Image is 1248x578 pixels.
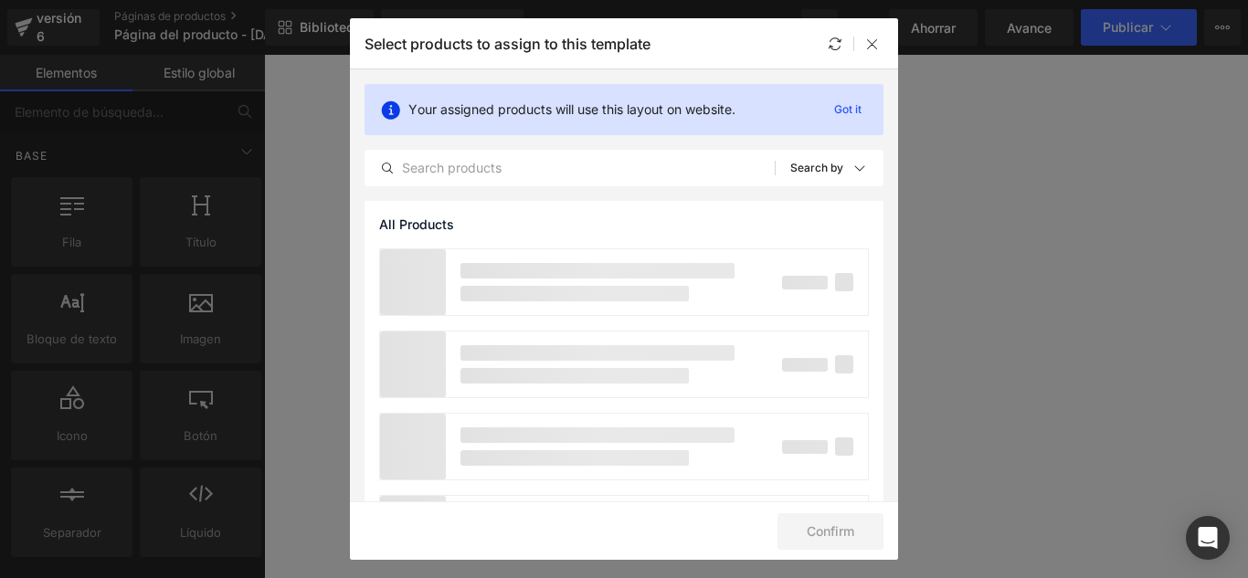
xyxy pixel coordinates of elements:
[777,513,883,550] button: Confirm
[408,100,735,120] p: Your assigned products will use this layout on website.
[365,35,650,53] p: Select products to assign to this template
[790,162,843,174] p: Search by
[827,99,869,121] p: Got it
[379,217,454,232] span: All Products
[1186,516,1230,560] div: Abrir Intercom Messenger
[365,157,775,179] input: Search products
